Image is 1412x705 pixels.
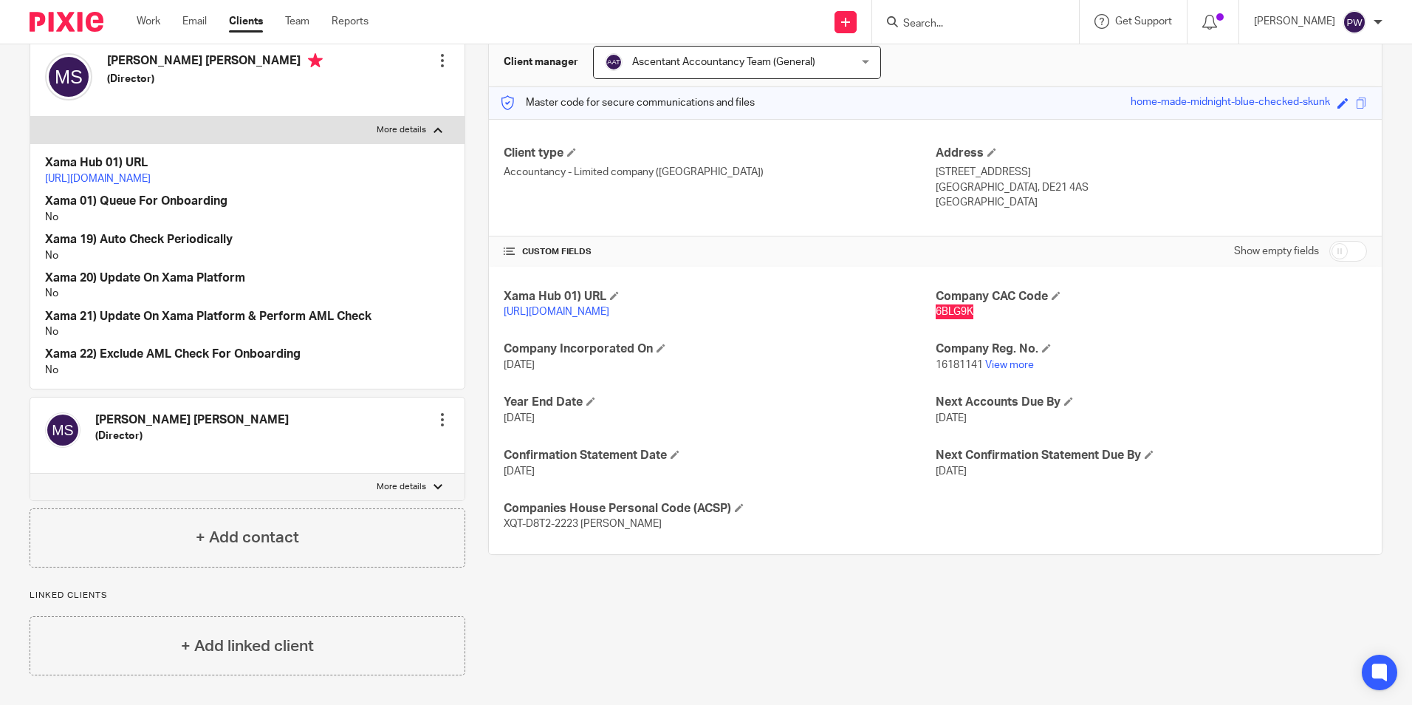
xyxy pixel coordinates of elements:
[936,289,1367,304] h4: Company CAC Code
[45,194,450,209] h4: Xama 01) Queue For Onboarding
[308,53,323,68] i: Primary
[936,195,1367,210] p: [GEOGRAPHIC_DATA]
[504,395,935,410] h4: Year End Date
[137,14,160,29] a: Work
[902,18,1035,31] input: Search
[229,14,263,29] a: Clients
[1254,14,1335,29] p: [PERSON_NAME]
[504,413,535,423] span: [DATE]
[196,526,299,549] h4: + Add contact
[500,95,755,110] p: Master code for secure communications and files
[377,124,426,136] p: More details
[285,14,309,29] a: Team
[504,501,935,517] h4: Companies House Personal Code (ACSP)
[936,180,1367,195] p: [GEOGRAPHIC_DATA], DE21 4AS
[504,289,935,304] h4: Xama Hub 01) URL
[1131,95,1330,112] div: home-made-midnight-blue-checked-skunk
[936,341,1367,357] h4: Company Reg. No.
[936,165,1367,180] p: [STREET_ADDRESS]
[936,413,967,423] span: [DATE]
[985,360,1034,370] a: View more
[45,324,450,339] p: No
[936,448,1367,463] h4: Next Confirmation Statement Due By
[632,57,815,67] span: Ascentant Accountancy Team (General)
[1115,16,1172,27] span: Get Support
[45,286,450,301] p: No
[504,519,662,529] span: XQT-D8T2-2223 [PERSON_NAME]
[107,53,323,72] h4: [PERSON_NAME] [PERSON_NAME]
[182,14,207,29] a: Email
[504,165,935,180] p: Accountancy - Limited company ([GEOGRAPHIC_DATA])
[45,363,450,378] p: No
[936,466,967,477] span: [DATE]
[107,72,323,86] h5: (Director)
[504,55,578,69] h3: Client manager
[45,210,450,225] p: No
[504,448,935,463] h4: Confirmation Statement Date
[95,429,289,443] h5: (Director)
[45,53,92,101] img: svg%3E
[504,466,535,477] span: [DATE]
[936,146,1367,161] h4: Address
[45,270,450,286] h4: Xama 20) Update On Xama Platform
[332,14,369,29] a: Reports
[936,307,973,317] span: 6BLG9K
[1234,244,1319,259] label: Show empty fields
[45,412,80,448] img: svg%3E
[181,635,314,658] h4: + Add linked client
[95,412,289,428] h4: [PERSON_NAME] [PERSON_NAME]
[45,174,151,184] a: [URL][DOMAIN_NAME]
[1343,10,1366,34] img: svg%3E
[504,360,535,370] span: [DATE]
[45,155,450,171] h4: Xama Hub 01) URL
[30,12,103,32] img: Pixie
[504,246,935,258] h4: CUSTOM FIELDS
[45,309,450,324] h4: Xama 21) Update On Xama Platform & Perform AML Check
[45,347,450,362] h4: Xama 22) Exclude AML Check For Onboarding
[377,481,426,493] p: More details
[504,341,935,357] h4: Company Incorporated On
[936,360,983,370] span: 16181141
[605,53,623,71] img: svg%3E
[504,307,609,317] a: [URL][DOMAIN_NAME]
[504,146,935,161] h4: Client type
[30,590,465,602] p: Linked clients
[45,232,450,248] h4: Xama 19) Auto Check Periodically
[45,248,450,263] p: No
[936,395,1367,410] h4: Next Accounts Due By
